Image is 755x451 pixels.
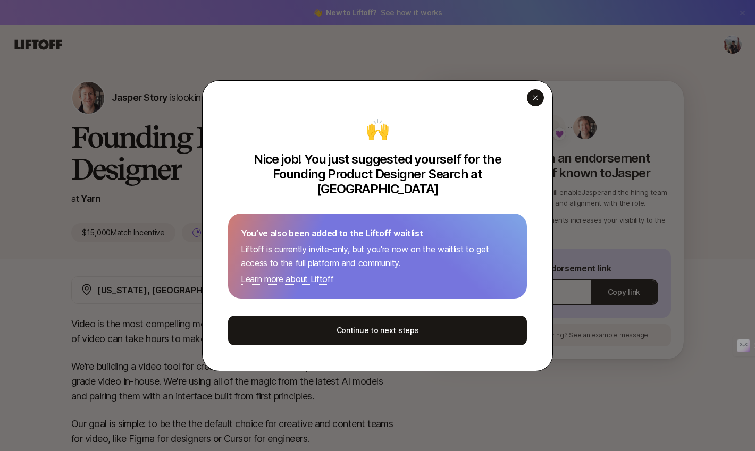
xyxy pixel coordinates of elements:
[241,226,514,240] p: You’ve also been added to the Liftoff waitlist
[366,115,390,143] div: 🙌
[241,242,514,270] p: Liftoff is currently invite-only, but you're now on the waitlist to get access to the full platfo...
[241,274,333,285] a: Learn more about Liftoff
[228,152,527,197] p: Nice job! You just suggested yourself for the Founding Product Designer Search at [GEOGRAPHIC_DATA]
[228,316,527,345] button: Continue to next steps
